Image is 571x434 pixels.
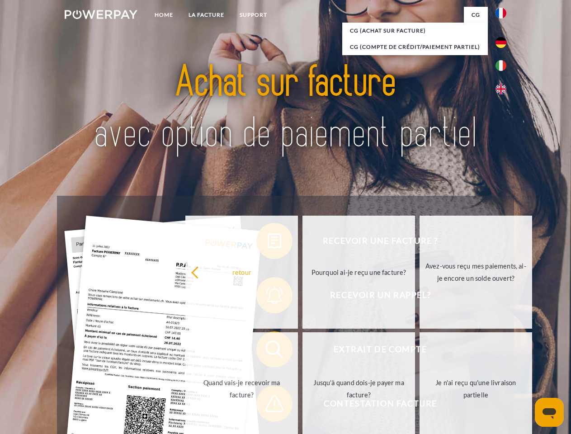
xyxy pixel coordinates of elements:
[191,266,293,278] div: retour
[147,7,181,23] a: Home
[342,39,488,55] a: CG (Compte de crédit/paiement partiel)
[425,260,527,284] div: Avez-vous reçu mes paiements, ai-je encore un solde ouvert?
[308,377,410,401] div: Jusqu'à quand dois-je payer ma facture?
[181,7,232,23] a: LA FACTURE
[495,60,506,71] img: it
[495,8,506,19] img: fr
[191,377,293,401] div: Quand vais-je recevoir ma facture?
[65,10,137,19] img: logo-powerpay-white.svg
[425,377,527,401] div: Je n'ai reçu qu'une livraison partielle
[495,84,506,94] img: en
[420,216,532,329] a: Avez-vous reçu mes paiements, ai-je encore un solde ouvert?
[535,398,564,427] iframe: Bouton de lancement de la fenêtre de messagerie
[464,7,488,23] a: CG
[495,37,506,48] img: de
[342,23,488,39] a: CG (achat sur facture)
[232,7,275,23] a: Support
[308,266,410,278] div: Pourquoi ai-je reçu une facture?
[86,43,485,173] img: title-powerpay_fr.svg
